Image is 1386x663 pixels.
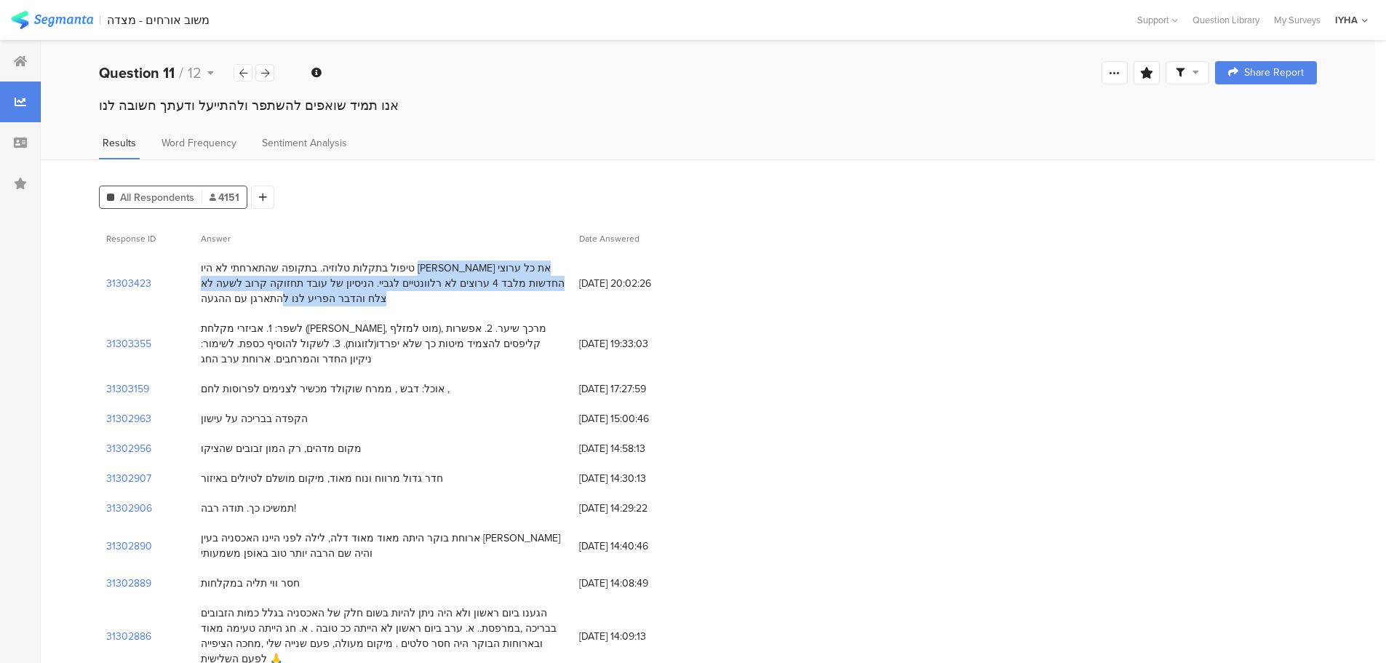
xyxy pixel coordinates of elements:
span: [DATE] 14:09:13 [579,629,696,644]
div: | [99,12,101,28]
div: אנו תמיד שואפים להשתפר ולהתייעל ודעתך חשובה לנו [99,96,1317,115]
span: Word Frequency [162,135,236,151]
section: 31302906 [106,501,152,516]
div: חסר ווי תליה במקלחות [201,576,300,591]
span: / [179,62,183,84]
span: Response ID [106,232,156,245]
div: Support [1137,9,1178,31]
span: All Respondents [120,190,194,205]
section: 31302886 [106,629,151,644]
span: [DATE] 20:02:26 [579,276,696,291]
div: ארוחת בוקר היתה מאוד מאוד דלה, לילה לפני היינו האכסניה בעין [PERSON_NAME] והיה שם הרבה יותר טוב ב... [201,531,565,561]
span: 12 [188,62,202,84]
section: 31302890 [106,539,152,554]
img: segmanta logo [11,11,93,29]
span: [DATE] 15:00:46 [579,411,696,426]
div: לשפר: 1. אביזרי מקלחת ([PERSON_NAME], מוט למזלף), מרכך שיער. 2. אפשרות קליפסים להצמיד מיטות כך של... [201,321,565,367]
div: אוכל: דבש , ממרח שוקולד מכשיר לצנימים לפרוסות לחם , [201,381,450,397]
section: 31302963 [106,411,151,426]
div: מקום מדהים, רק המון זבובים שהציקו [201,441,362,456]
div: תמשיכו כך. תודה רבה! [201,501,296,516]
b: Question 11 [99,62,175,84]
section: 31302889 [106,576,151,591]
span: Sentiment Analysis [262,135,347,151]
span: [DATE] 14:29:22 [579,501,696,516]
span: [DATE] 14:58:13 [579,441,696,456]
span: Share Report [1244,68,1304,78]
span: [DATE] 14:40:46 [579,539,696,554]
a: Question Library [1185,13,1267,27]
a: My Surveys [1267,13,1328,27]
div: הקפדה בבריכה על עישון [201,411,308,426]
section: 31303355 [106,336,151,352]
section: 31302956 [106,441,151,456]
div: IYHA [1335,13,1358,27]
span: [DATE] 14:30:13 [579,471,696,486]
span: Date Answered [579,232,640,245]
section: 31303423 [106,276,151,291]
span: 4151 [210,190,239,205]
div: משוב אורחים - מצדה [107,13,210,27]
span: [DATE] 14:08:49 [579,576,696,591]
span: Answer [201,232,231,245]
div: חדר גדול מרווח ונוח מאוד, מיקום מושלם לטיולים באיזור [201,471,443,486]
section: 31303159 [106,381,149,397]
span: Results [103,135,136,151]
section: 31302907 [106,471,151,486]
span: [DATE] 17:27:59 [579,381,696,397]
span: [DATE] 19:33:03 [579,336,696,352]
div: טיפול בתקלות טלוזיה. בתקופה שהתארחתי לא היו [PERSON_NAME] את כל ערוצי החדשות מלבד 4 ערוצים לא רלו... [201,261,565,306]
